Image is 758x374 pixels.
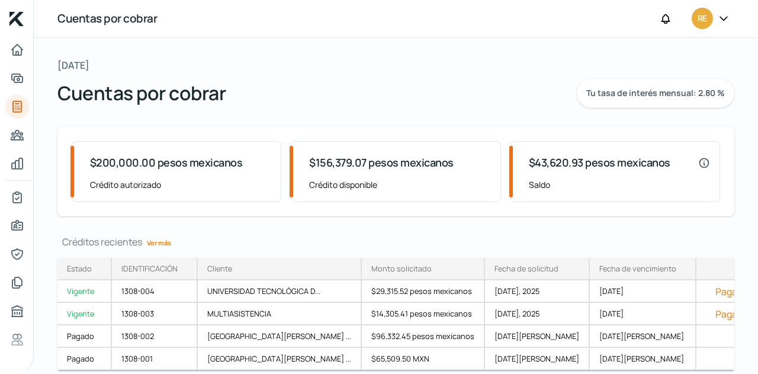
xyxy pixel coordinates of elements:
[57,303,112,325] a: Vigente
[67,308,94,319] font: Vigente
[309,155,454,170] font: $156,379.07 pesos mexicanos
[371,263,432,274] font: Monto solicitado
[371,286,472,296] font: $29,315.52 pesos mexicanos
[5,38,29,62] a: Inicio
[599,263,676,274] font: Fecha de vencimiento
[715,308,741,321] font: Pagar
[67,286,94,296] font: Vigente
[67,353,94,364] font: Pagado
[142,234,176,252] a: Ver más
[57,280,112,303] a: Vigente
[121,286,155,296] font: 1308-004
[5,271,29,295] a: Documentos
[207,331,351,341] font: [GEOGRAPHIC_DATA][PERSON_NAME] ...
[5,242,29,266] a: Representantes
[57,325,112,348] a: Pagado
[599,331,684,341] font: [DATE][PERSON_NAME]
[5,214,29,238] a: Información general
[529,179,550,190] font: Saldo
[5,95,29,119] a: Tus créditos
[5,186,29,209] a: Mi contrato
[5,66,29,90] a: Adelantar facturas
[121,263,178,274] font: IDENTIFICACIÓN
[494,308,539,319] font: [DATE], 2025
[494,263,558,274] font: Fecha de solicitud
[586,87,725,98] font: Tu tasa de interés mensual: 2.80 %
[599,286,624,296] font: [DATE]
[5,299,29,323] a: Oficina de crédito
[5,152,29,175] a: Mis finanzas
[121,353,153,364] font: 1308-001
[57,59,89,72] font: [DATE]
[5,328,29,351] a: Referencias
[67,331,94,341] font: Pagado
[121,308,154,319] font: 1308-003
[62,235,142,248] font: Créditos recientes
[67,263,92,274] font: Estado
[698,12,706,24] font: RE
[207,286,320,296] font: UNIVERSIDAD TECNOLÓGICA D...
[57,348,112,370] a: Pagado
[706,285,750,297] button: Pagar
[207,263,232,274] font: Cliente
[57,80,226,106] font: Cuentas por cobrar
[529,155,670,170] font: $43,620.93 pesos mexicanos
[90,155,243,170] font: $200,000.00 pesos mexicanos
[494,286,539,296] font: [DATE], 2025
[706,308,750,319] button: Pagar
[371,308,472,319] font: $14,305.41 pesos mexicanos
[494,331,579,341] font: [DATE][PERSON_NAME]
[599,308,624,319] font: [DATE]
[147,238,171,247] font: Ver más
[207,308,271,319] font: MULTIASISTENCIA
[90,179,161,190] font: Crédito autorizado
[371,331,474,341] font: $96,332.45 pesos mexicanos
[207,353,351,364] font: [GEOGRAPHIC_DATA][PERSON_NAME] ...
[715,285,741,298] font: Pagar
[371,353,429,364] font: $65,509.50 MXN
[5,123,29,147] a: Pago a proveedores
[309,179,377,190] font: Crédito disponible
[121,331,154,341] font: 1308-002
[57,11,157,26] font: Cuentas por cobrar
[599,353,684,364] font: [DATE][PERSON_NAME]
[494,353,579,364] font: [DATE][PERSON_NAME]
